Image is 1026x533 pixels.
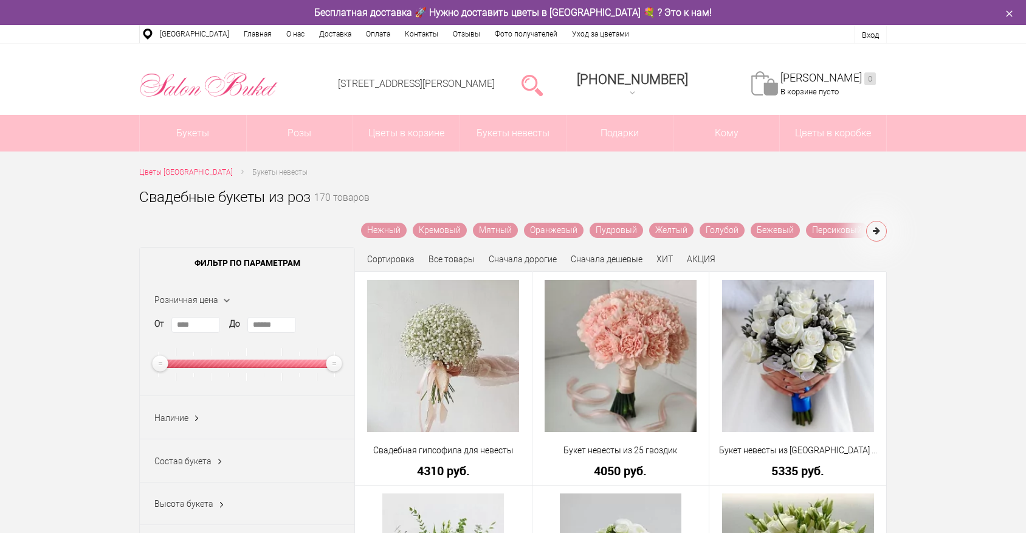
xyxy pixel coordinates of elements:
[540,464,701,477] a: 4050 руб.
[473,223,518,238] a: Мятный
[363,444,524,457] a: Свадебная гипсофила для невесты
[367,254,415,264] span: Сортировка
[566,115,673,152] a: Подарки
[806,223,868,238] a: Персиковый
[154,295,218,305] span: Розничная цена
[780,71,876,85] a: [PERSON_NAME]
[446,25,487,43] a: Отзывы
[312,25,359,43] a: Доставка
[864,72,876,85] ins: 0
[717,464,878,477] a: 5335 руб.
[700,223,745,238] a: Голубой
[229,318,240,330] label: До
[359,25,398,43] a: Оплата
[153,25,236,43] a: [GEOGRAPHIC_DATA]
[236,25,279,43] a: Главная
[570,68,695,102] a: [PHONE_NUMBER]
[524,223,584,238] a: Оранжевый
[656,254,673,264] a: ХИТ
[140,248,354,278] span: Фильтр по параметрам
[154,318,164,330] label: От
[577,72,688,87] span: [PHONE_NUMBER]
[140,115,246,152] a: Букеты
[252,168,308,176] span: Букеты невесты
[545,280,697,432] img: Букет невесты из 25 гвоздик
[751,223,800,238] a: Бежевый
[780,115,886,152] a: Цветы в коробке
[590,223,643,238] a: Пудровый
[489,254,557,264] a: Сначала дорогие
[398,25,446,43] a: Контакты
[139,166,233,179] a: Цветы [GEOGRAPHIC_DATA]
[154,413,188,423] span: Наличие
[367,280,519,432] img: Свадебная гипсофила для невесты
[673,115,780,152] span: Кому
[361,223,407,238] a: Нежный
[487,25,565,43] a: Фото получателей
[540,444,701,457] a: Букет невесты из 25 гвоздик
[247,115,353,152] a: Розы
[130,6,896,19] div: Бесплатная доставка 🚀 Нужно доставить цветы в [GEOGRAPHIC_DATA] 💐 ? Это к нам!
[139,168,233,176] span: Цветы [GEOGRAPHIC_DATA]
[429,254,475,264] a: Все товары
[139,186,311,208] h1: Свадебные букеты из роз
[649,223,694,238] a: Желтый
[722,280,874,432] img: Букет невесты из брунии и белых роз
[314,193,370,223] small: 170 товаров
[862,30,879,40] a: Вход
[338,78,495,89] a: [STREET_ADDRESS][PERSON_NAME]
[565,25,636,43] a: Уход за цветами
[413,223,467,238] a: Кремовый
[154,499,213,509] span: Высота букета
[353,115,460,152] a: Цветы в корзине
[780,87,839,96] span: В корзине пусто
[279,25,312,43] a: О нас
[363,464,524,477] a: 4310 руб.
[139,69,278,100] img: Цветы Нижний Новгород
[460,115,566,152] a: Букеты невесты
[154,456,212,466] span: Состав букета
[717,444,878,457] a: Букет невесты из [GEOGRAPHIC_DATA] и белых роз
[687,254,715,264] a: АКЦИЯ
[571,254,642,264] a: Сначала дешевые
